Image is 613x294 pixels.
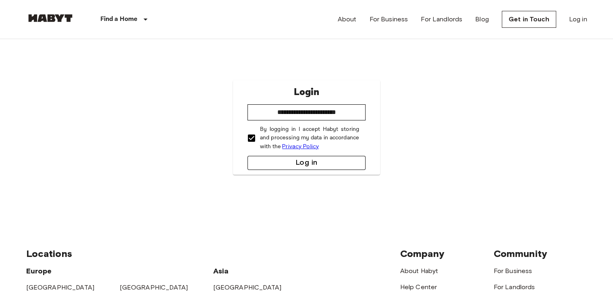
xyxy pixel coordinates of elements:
button: Log in [247,156,366,170]
a: Privacy Policy [282,143,319,150]
a: Log in [569,14,587,24]
p: Find a Home [100,14,138,24]
p: Login [293,85,319,99]
img: Habyt [26,14,75,22]
span: Locations [26,248,72,259]
a: [GEOGRAPHIC_DATA] [26,284,95,291]
a: About [338,14,357,24]
p: By logging in I accept Habyt storing and processing my data in accordance with the [260,125,359,151]
a: Blog [475,14,489,24]
a: For Landlords [421,14,462,24]
span: Company [400,248,445,259]
a: For Business [494,267,532,275]
a: [GEOGRAPHIC_DATA] [213,284,282,291]
a: About Habyt [400,267,438,275]
span: Asia [213,267,229,275]
a: [GEOGRAPHIC_DATA] [120,284,188,291]
span: Europe [26,267,52,275]
a: Get in Touch [502,11,556,28]
span: Community [494,248,547,259]
a: For Landlords [494,283,535,291]
a: For Business [369,14,408,24]
a: Help Center [400,283,437,291]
